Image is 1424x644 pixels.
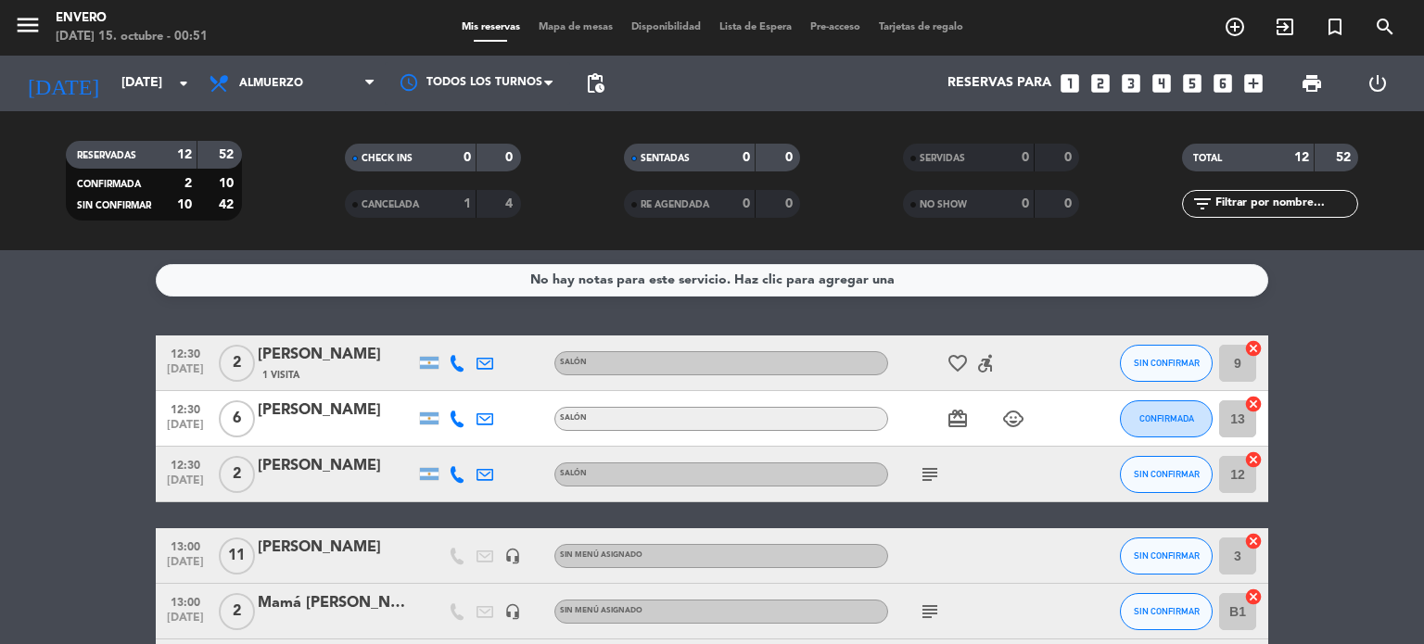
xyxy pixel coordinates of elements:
[1193,154,1222,163] span: TOTAL
[452,22,529,32] span: Mis reservas
[56,9,208,28] div: Envero
[1002,408,1024,430] i: child_care
[1241,71,1265,95] i: add_box
[1120,537,1213,575] button: SIN CONFIRMAR
[1244,339,1263,358] i: cancel
[529,22,622,32] span: Mapa de mesas
[801,22,870,32] span: Pre-acceso
[1139,413,1194,423] span: CONFIRMADA
[1244,587,1263,606] i: cancel
[1119,71,1143,95] i: looks_3
[1244,532,1263,550] i: cancel
[14,11,42,39] i: menu
[1022,151,1029,164] strong: 0
[1064,151,1075,164] strong: 0
[1294,151,1309,164] strong: 12
[1134,550,1200,561] span: SIN CONFIRMAR
[362,154,413,163] span: CHECK INS
[162,453,209,474] span: 12:30
[258,454,415,478] div: [PERSON_NAME]
[258,398,415,423] div: [PERSON_NAME]
[258,591,415,615] div: Mamá [PERSON_NAME]
[785,197,796,210] strong: 0
[1134,358,1200,368] span: SIN CONFIRMAR
[1211,71,1235,95] i: looks_6
[919,600,941,623] i: subject
[162,398,209,419] span: 12:30
[464,151,471,164] strong: 0
[177,148,192,161] strong: 12
[560,607,642,614] span: Sin menú asignado
[1336,151,1354,164] strong: 52
[258,536,415,560] div: [PERSON_NAME]
[162,556,209,577] span: [DATE]
[622,22,710,32] span: Disponibilidad
[1224,16,1246,38] i: add_circle_outline
[219,198,237,211] strong: 42
[560,470,587,477] span: Salón
[560,551,642,559] span: Sin menú asignado
[641,154,690,163] span: SENTADAS
[162,612,209,633] span: [DATE]
[1150,71,1174,95] i: looks_4
[262,368,299,383] span: 1 Visita
[77,151,136,160] span: RESERVADAS
[1058,71,1082,95] i: looks_one
[258,343,415,367] div: [PERSON_NAME]
[219,593,255,630] span: 2
[1134,469,1200,479] span: SIN CONFIRMAR
[530,270,895,291] div: No hay notas para este servicio. Haz clic para agregar una
[641,200,709,209] span: RE AGENDADA
[1274,16,1296,38] i: exit_to_app
[219,148,237,161] strong: 52
[14,63,112,104] i: [DATE]
[219,456,255,493] span: 2
[162,535,209,556] span: 13:00
[14,11,42,45] button: menu
[504,603,521,620] i: headset_mic
[919,463,941,486] i: subject
[162,363,209,385] span: [DATE]
[584,72,606,95] span: pending_actions
[1180,71,1204,95] i: looks_5
[504,548,521,564] i: headset_mic
[219,177,237,190] strong: 10
[1344,56,1410,111] div: LOG OUT
[1374,16,1396,38] i: search
[172,72,195,95] i: arrow_drop_down
[1244,395,1263,413] i: cancel
[1064,197,1075,210] strong: 0
[1191,193,1214,215] i: filter_list
[56,28,208,46] div: [DATE] 15. octubre - 00:51
[505,197,516,210] strong: 4
[920,154,965,163] span: SERVIDAS
[1120,400,1213,437] button: CONFIRMADA
[785,151,796,164] strong: 0
[1244,450,1263,469] i: cancel
[77,180,141,189] span: CONFIRMADA
[219,537,255,575] span: 11
[560,414,587,422] span: Salón
[1214,194,1357,214] input: Filtrar por nombre...
[1088,71,1112,95] i: looks_two
[239,77,303,90] span: Almuerzo
[974,352,997,374] i: accessible_forward
[219,345,255,382] span: 2
[743,151,750,164] strong: 0
[162,474,209,496] span: [DATE]
[710,22,801,32] span: Lista de Espera
[1367,72,1389,95] i: power_settings_new
[560,359,587,366] span: Salón
[464,197,471,210] strong: 1
[1120,345,1213,382] button: SIN CONFIRMAR
[77,201,151,210] span: SIN CONFIRMAR
[184,177,192,190] strong: 2
[219,400,255,437] span: 6
[162,419,209,440] span: [DATE]
[1301,72,1323,95] span: print
[505,151,516,164] strong: 0
[947,76,1051,91] span: Reservas para
[162,342,209,363] span: 12:30
[947,352,969,374] i: favorite_border
[177,198,192,211] strong: 10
